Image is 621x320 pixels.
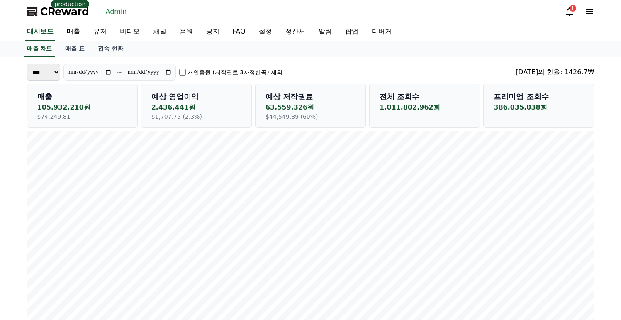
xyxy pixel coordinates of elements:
[339,23,365,41] a: 팝업
[252,23,279,41] a: 설정
[37,103,127,112] p: 105,932,210원
[91,41,130,57] a: 접속 현황
[570,5,576,12] div: 1
[279,23,312,41] a: 정산서
[123,274,143,280] span: Settings
[365,23,398,41] a: 디버거
[151,112,241,121] p: $1,707.75 (2.3%)
[146,23,173,41] a: 채널
[37,112,127,121] p: $74,249.81
[494,103,584,112] p: 386,035,038회
[151,91,241,103] p: 예상 영업이익
[24,41,56,57] a: 매출 차트
[37,91,127,103] p: 매출
[69,274,93,281] span: Messages
[58,41,91,57] a: 매출 표
[265,91,356,103] p: 예상 저작권료
[565,7,575,17] a: 1
[226,23,252,41] a: FAQ
[40,5,89,18] span: CReward
[200,23,226,41] a: 공지
[102,5,130,18] a: Admin
[117,67,122,77] p: ~
[27,5,89,18] a: CReward
[107,261,159,282] a: Settings
[55,261,107,282] a: Messages
[25,23,55,41] a: 대시보드
[265,112,356,121] p: $44,549.89 (60%)
[494,91,584,103] p: 프리미엄 조회수
[173,23,200,41] a: 음원
[60,23,87,41] a: 매출
[516,67,594,77] div: [DATE]의 환율: 1426.7₩
[87,23,113,41] a: 유저
[2,261,55,282] a: Home
[312,23,339,41] a: 알림
[151,103,241,112] p: 2,436,441원
[380,91,470,103] p: 전체 조회수
[265,103,356,112] p: 63,559,326원
[380,103,470,112] p: 1,011,802,962회
[188,68,282,76] label: 개인음원 (저작권료 3자정산곡) 제외
[21,274,36,280] span: Home
[113,23,146,41] a: 비디오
